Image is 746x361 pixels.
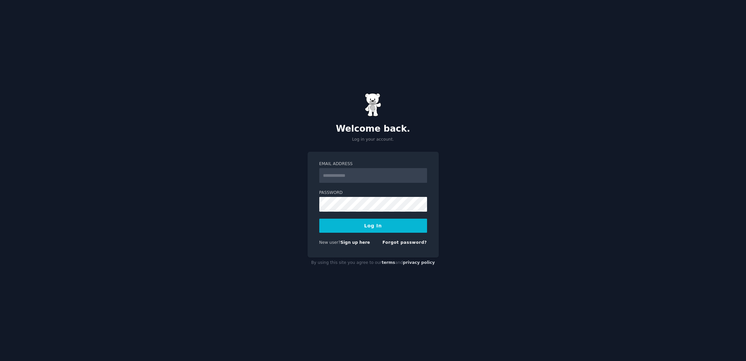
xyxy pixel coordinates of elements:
[365,93,382,117] img: Gummy Bear
[340,240,370,245] a: Sign up here
[383,240,427,245] a: Forgot password?
[308,137,439,143] p: Log in your account.
[403,260,435,265] a: privacy policy
[308,258,439,268] div: By using this site you agree to our and
[319,161,427,167] label: Email Address
[308,124,439,134] h2: Welcome back.
[319,219,427,233] button: Log In
[319,240,341,245] span: New user?
[319,190,427,196] label: Password
[382,260,395,265] a: terms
